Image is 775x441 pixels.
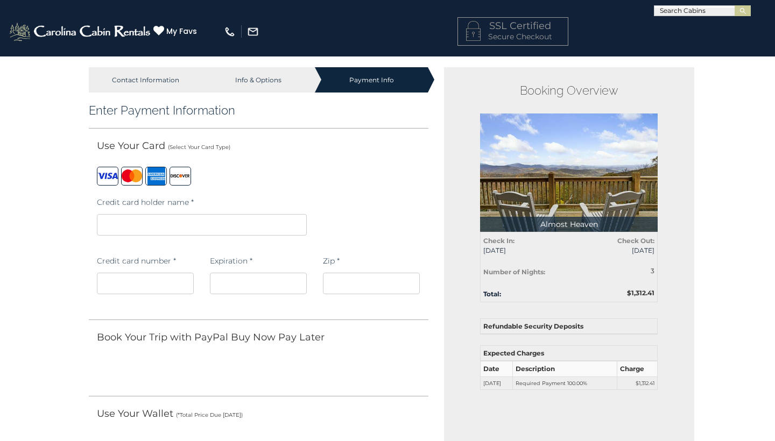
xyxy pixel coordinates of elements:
[153,25,200,37] a: My Favs
[483,268,545,276] strong: Number of Nights:
[97,331,325,343] span: Book Your Trip with PayPal Buy Now Pay Later
[481,346,658,361] th: Expected Charges
[617,376,658,390] td: $1,312.41
[466,21,560,32] h4: SSL Certified
[480,113,658,232] img: 1714398987_thumbnail.jpeg
[481,361,512,376] th: Date
[577,246,654,255] span: [DATE]
[617,361,658,376] th: Charge
[480,83,658,97] h2: Booking Overview
[97,197,194,208] label: Credit card holder name *
[481,319,658,335] th: Refundable Security Deposits
[89,103,428,117] h3: Enter Payment Information
[97,408,173,419] span: Use Your Wallet
[247,26,259,38] img: mail-regular-white.png
[483,237,515,245] strong: Check In:
[224,26,236,38] img: phone-regular-white.png
[512,376,617,390] td: Required Payment 100.00%
[466,31,560,42] p: Secure Checkout
[483,246,561,255] span: [DATE]
[176,411,243,418] small: (*Total Price Due [DATE])
[210,255,252,266] label: Expiration *
[97,353,178,382] iframe: PayPal-paylater
[168,144,230,151] small: (Select Your Card Type)
[480,217,658,232] p: Almost Heaven
[512,361,617,376] th: Description
[8,21,153,42] img: White-1-2.png
[97,255,176,266] label: Credit card number *
[97,140,165,152] span: Use Your Card
[166,26,197,37] span: My Favs
[466,21,481,41] img: LOCKICON1.png
[617,237,654,245] strong: Check Out:
[608,266,654,275] div: 3
[569,288,663,297] div: $1,312.41
[481,376,512,390] td: [DATE]
[323,255,340,266] label: Zip *
[483,290,501,298] strong: Total:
